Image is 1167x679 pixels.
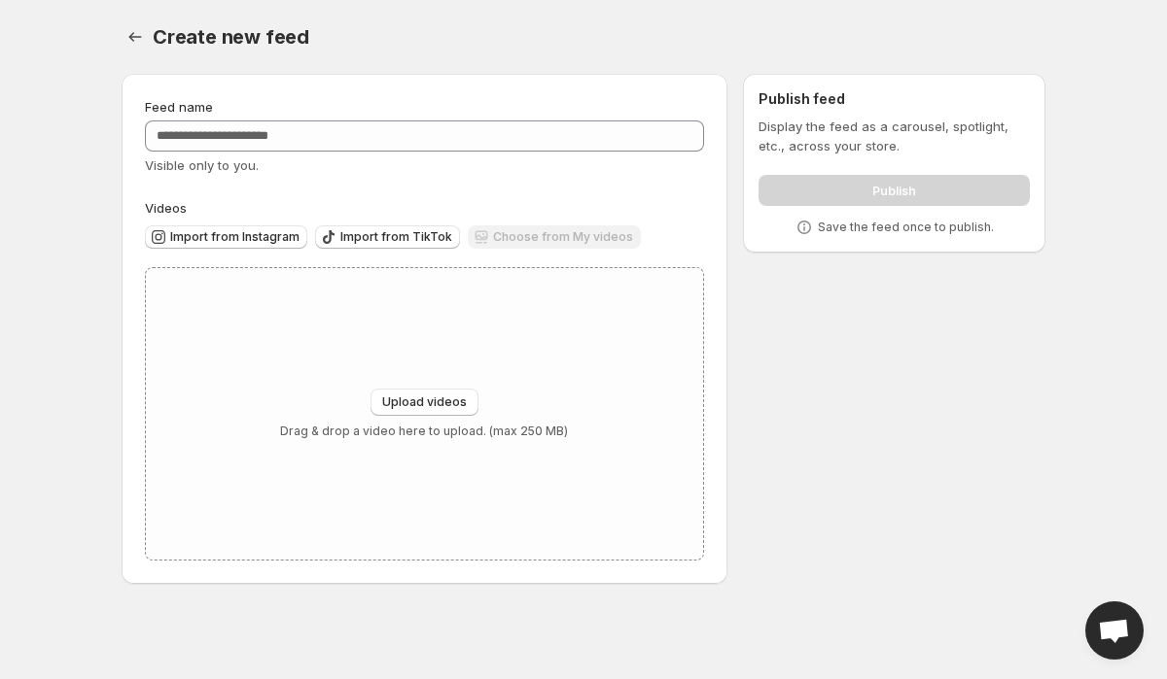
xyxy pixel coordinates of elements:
p: Drag & drop a video here to upload. (max 250 MB) [280,424,568,439]
button: Import from TikTok [315,225,460,249]
p: Display the feed as a carousel, spotlight, etc., across your store. [759,117,1030,155]
h2: Publish feed [759,89,1030,109]
a: Open chat [1085,601,1144,660]
span: Import from Instagram [170,229,300,245]
span: Import from TikTok [340,229,452,245]
span: Create new feed [153,25,309,49]
button: Import from Instagram [145,225,307,249]
button: Settings [122,23,149,51]
span: Upload videos [382,394,467,410]
p: Save the feed once to publish. [818,220,994,235]
span: Visible only to you. [145,157,259,173]
button: Upload videos [371,389,478,416]
span: Videos [145,200,187,216]
span: Feed name [145,99,213,115]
